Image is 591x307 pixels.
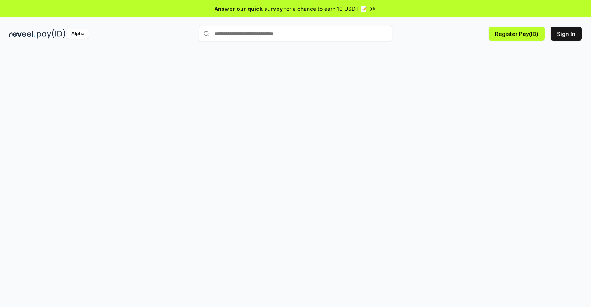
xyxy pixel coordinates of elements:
[489,27,545,41] button: Register Pay(ID)
[215,5,283,13] span: Answer our quick survey
[67,29,89,39] div: Alpha
[284,5,367,13] span: for a chance to earn 10 USDT 📝
[37,29,65,39] img: pay_id
[9,29,35,39] img: reveel_dark
[551,27,582,41] button: Sign In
